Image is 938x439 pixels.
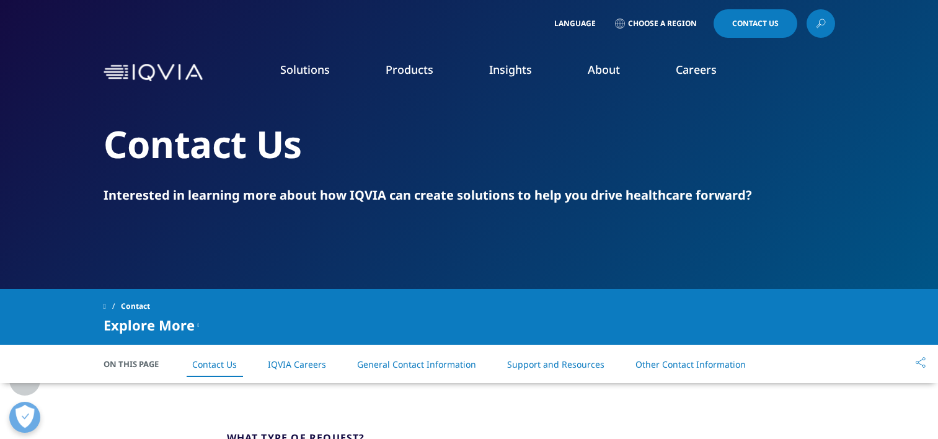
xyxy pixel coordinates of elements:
h2: Contact Us [104,121,835,167]
a: Insights [489,62,532,77]
img: IQVIA Healthcare Information Technology and Pharma Clinical Research Company [104,64,203,82]
a: IQVIA Careers [268,358,326,370]
a: Contact Us [192,358,237,370]
a: Other Contact Information [635,358,746,370]
span: Explore More [104,317,195,332]
span: Contact [121,295,150,317]
div: Interested in learning more about how IQVIA can create solutions to help you drive healthcare for... [104,187,835,204]
a: Products [386,62,433,77]
a: General Contact Information [357,358,476,370]
a: Solutions [280,62,330,77]
span: Choose a Region [628,19,697,29]
a: Contact Us [714,9,797,38]
span: On This Page [104,358,172,370]
a: About [588,62,620,77]
span: Language [554,19,596,29]
nav: Primary [208,43,835,102]
span: Contact Us [732,20,779,27]
button: Open Preferences [9,402,40,433]
a: Careers [676,62,717,77]
a: Support and Resources [507,358,604,370]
